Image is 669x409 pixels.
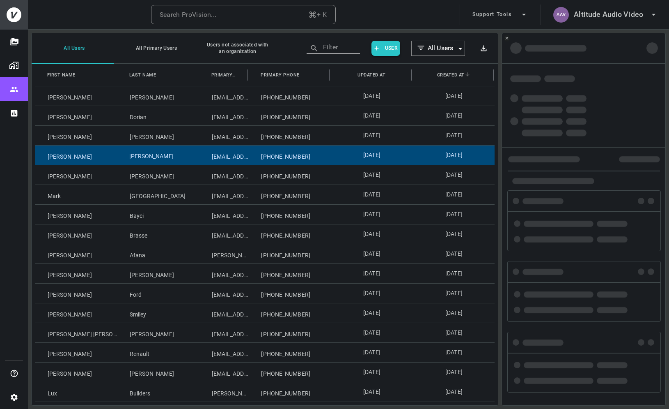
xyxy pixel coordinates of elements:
[151,5,336,25] button: Search ProVision...+ K
[117,106,199,125] div: Dorian
[330,224,412,244] div: [DATE]
[117,205,199,224] div: Bayci
[117,303,199,323] div: Smiley
[129,71,156,79] span: Last Name
[117,382,199,402] div: Builders
[426,44,454,53] span: All Users
[248,126,330,145] div: [PHONE_NUMBER]
[248,205,330,224] div: [PHONE_NUMBER]
[199,323,249,342] div: [EMAIL_ADDRESS][DOMAIN_NAME]
[117,146,199,165] div: [PERSON_NAME]
[35,205,117,224] div: [PERSON_NAME]
[357,71,385,79] span: Updated At
[330,165,412,185] div: [DATE]
[117,264,199,283] div: [PERSON_NAME]
[412,106,495,125] div: [DATE]
[117,343,199,362] div: Renault
[117,244,199,263] div: Afana
[504,35,510,42] button: Close Side Panel
[199,382,249,402] div: [PERSON_NAME][EMAIL_ADDRESS][DOMAIN_NAME]
[114,33,196,64] button: All Primary Users
[196,33,278,64] button: Users not associated with an organization
[35,146,117,165] div: [PERSON_NAME]
[248,382,330,402] div: [PHONE_NUMBER]
[574,9,643,21] h6: Altitude Audio Video
[553,7,569,23] div: AAV
[35,86,117,106] div: [PERSON_NAME]
[330,126,412,145] div: [DATE]
[330,185,412,204] div: [DATE]
[412,86,495,106] div: [DATE]
[330,363,412,382] div: [DATE]
[35,244,117,263] div: [PERSON_NAME]
[199,205,249,224] div: [EMAIL_ADDRESS][DOMAIN_NAME]
[117,165,199,185] div: [PERSON_NAME]
[412,205,495,224] div: [DATE]
[199,264,249,283] div: [EMAIL_ADDRESS][DOMAIN_NAME]
[412,284,495,303] div: [DATE]
[412,244,495,263] div: [DATE]
[412,382,495,402] div: [DATE]
[35,303,117,323] div: [PERSON_NAME]
[35,106,117,125] div: [PERSON_NAME]
[248,106,330,125] div: [PHONE_NUMBER]
[330,106,412,125] div: [DATE]
[9,60,19,70] img: Organizations page icon
[412,146,495,165] div: [DATE]
[412,363,495,382] div: [DATE]
[330,284,412,303] div: [DATE]
[199,106,249,125] div: [EMAIL_ADDRESS][DOMAIN_NAME]
[248,343,330,362] div: [PHONE_NUMBER]
[211,71,236,79] span: Primary Email
[35,363,117,382] div: [PERSON_NAME]
[330,343,412,362] div: [DATE]
[437,71,465,79] span: Created At
[35,185,117,204] div: Mark
[117,323,199,342] div: [PERSON_NAME]
[199,146,249,165] div: [EMAIL_ADDRESS][DOMAIN_NAME]
[199,363,249,382] div: [EMAIL_ADDRESS][DOMAIN_NAME]
[476,41,491,56] button: Export results
[330,382,412,402] div: [DATE]
[504,36,509,41] svg: Close Side Panel
[35,323,117,342] div: [PERSON_NAME] [PERSON_NAME]
[248,284,330,303] div: [PHONE_NUMBER]
[199,244,249,263] div: [PERSON_NAME][EMAIL_ADDRESS][DOMAIN_NAME]
[469,5,532,25] button: Support Tools
[308,9,327,21] div: + K
[248,303,330,323] div: [PHONE_NUMBER]
[160,9,217,21] div: Search ProVision...
[330,323,412,342] div: [DATE]
[248,323,330,342] div: [PHONE_NUMBER]
[248,244,330,263] div: [PHONE_NUMBER]
[412,126,495,145] div: [DATE]
[199,165,249,185] div: [EMAIL_ADDRESS][DOMAIN_NAME]
[412,224,495,244] div: [DATE]
[35,284,117,303] div: [PERSON_NAME]
[199,224,249,244] div: [EMAIL_ADDRESS][DOMAIN_NAME]
[330,146,412,165] div: [DATE]
[330,86,412,106] div: [DATE]
[199,126,249,145] div: [EMAIL_ADDRESS][DOMAIN_NAME]
[371,41,400,56] button: User
[248,224,330,244] div: [PHONE_NUMBER]
[35,165,117,185] div: [PERSON_NAME]
[117,86,199,106] div: [PERSON_NAME]
[248,363,330,382] div: [PHONE_NUMBER]
[330,205,412,224] div: [DATE]
[199,86,249,106] div: [EMAIL_ADDRESS][DOMAIN_NAME]
[117,363,199,382] div: [PERSON_NAME]
[412,185,495,204] div: [DATE]
[35,343,117,362] div: [PERSON_NAME]
[412,264,495,283] div: [DATE]
[248,165,330,185] div: [PHONE_NUMBER]
[412,165,495,185] div: [DATE]
[330,244,412,263] div: [DATE]
[117,126,199,145] div: [PERSON_NAME]
[199,284,249,303] div: [EMAIL_ADDRESS][DOMAIN_NAME]
[248,146,330,165] div: [PHONE_NUMBER]
[47,71,76,79] span: First Name
[550,5,661,25] button: AAVAltitude Audio Video
[261,71,300,79] span: Primary Phone
[117,284,199,303] div: Ford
